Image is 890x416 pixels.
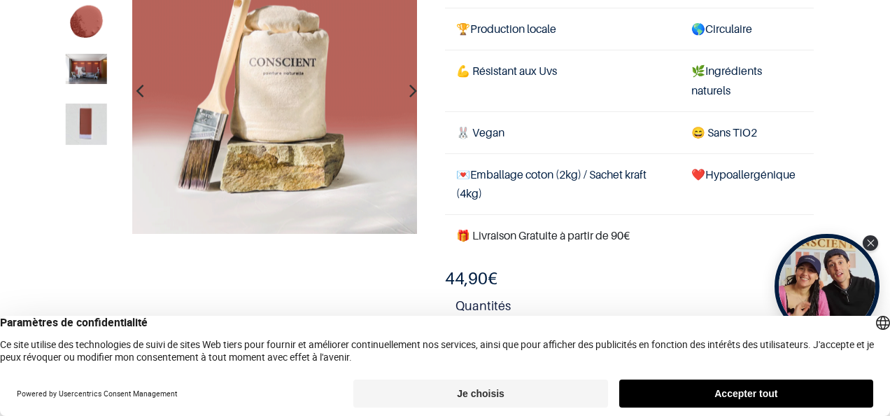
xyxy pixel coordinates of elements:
div: Tolstoy bubble widget [775,234,880,339]
img: Product image [66,4,107,45]
font: 🎁 Livraison Gratuite à partir de 90€ [456,228,630,242]
b: € [445,268,497,289]
td: ans TiO2 [680,111,814,153]
span: 💌 [456,167,470,181]
img: Product image [66,53,107,83]
span: 🌎 [691,22,705,36]
span: 😄 S [691,125,714,139]
div: Open Tolstoy [775,234,880,339]
td: Production locale [445,8,680,50]
td: Emballage coton (2kg) / Sachet kraft (4kg) [445,153,680,214]
div: Close Tolstoy widget [863,235,878,251]
img: Product image [66,103,107,144]
button: Open chat widget [12,12,54,54]
strong: Quantités [455,296,814,321]
span: 🏆 [456,22,470,36]
span: 💪 Résistant aux Uvs [456,64,557,78]
td: ❤️Hypoallergénique [680,153,814,214]
td: Ingrédients naturels [680,50,814,111]
div: Open Tolstoy widget [775,234,880,339]
span: 44,90 [445,268,488,289]
span: 🌿 [691,64,705,78]
span: 🐰 Vegan [456,125,504,139]
td: Circulaire [680,8,814,50]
